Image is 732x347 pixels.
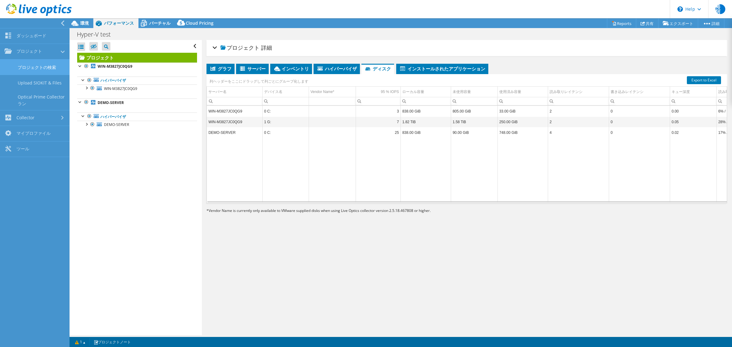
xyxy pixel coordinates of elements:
span: Cloud Pricing [186,20,213,26]
div: 使用済み容量 [499,88,521,95]
td: Column 未使用容量, Filter cell [451,97,497,105]
td: Column サーバー名, Filter cell [207,97,262,105]
td: Column 使用済み容量, Value 748.00 GiB [497,127,548,138]
div: Data grid [206,74,727,204]
svg: \n [677,6,683,12]
a: 共有 [636,19,658,28]
div: 列ヘッダーをここにドラッグして列ごとにグループ化します [208,77,310,86]
td: Vendor Name* Column [309,87,356,97]
td: Column 95 % IOPS, Value 7 [356,116,400,127]
span: バーチャル [149,20,170,26]
td: Column 読み取りレイテンシ, Value 4 [548,127,609,138]
td: 未使用容量 Column [451,87,497,97]
span: 裕阿 [716,4,725,14]
a: Export to Excel [687,76,721,84]
td: Column ローカル容量, Filter cell [400,97,451,105]
span: WIN-M3827JC0QG9 [104,86,137,91]
b: WIN-M3827JC0QG9 [98,64,132,69]
td: Column 95 % IOPS, Value 3 [356,106,400,116]
p: Vendor Name is currently only available to VMware supplied disks when using Live Optics collector... [206,207,496,214]
td: Column 書き込みレイテンシ, Filter cell [609,97,670,105]
a: WIN-M3827JC0QG9 [77,63,197,70]
td: サーバー名 Column [207,87,262,97]
td: ローカル容量 Column [400,87,451,97]
td: Column Vendor Name*, Value [309,127,356,138]
td: 読み取りレイテンシ Column [548,87,609,97]
a: 詳細 [698,19,724,28]
span: DEMO-SERVER [104,122,129,127]
td: Column キュー深度, Value 0.05 [670,116,716,127]
a: ハイパーバイザ [77,77,197,84]
span: パフォーマンス [104,20,134,26]
a: 1 [71,338,90,346]
a: Reports [607,19,636,28]
td: Column 使用済み容量, Value 33.00 GiB [497,106,548,116]
td: Column 未使用容量, Value 90.00 GiB [451,127,497,138]
td: Column 書き込みレイテンシ, Value 0 [609,106,670,116]
td: Column ローカル容量, Value 838.00 GiB [400,127,451,138]
div: 読み取りレイテンシ [550,88,583,95]
a: WIN-M3827JC0QG9 [77,84,197,92]
div: ローカル容量 [402,88,424,95]
a: プロジェクト [77,53,197,63]
span: プロジェクト [221,45,260,51]
div: 書き込みレイテンシ [611,88,644,95]
a: エクスポート [658,19,698,28]
span: グラフ [210,66,231,72]
a: DEMO-SERVER [77,121,197,129]
td: Column デバイス名, Value 0 C: [262,106,309,116]
td: Column キュー深度, Value 0.02 [670,127,716,138]
td: Column ローカル容量, Value 838.00 GiB [400,106,451,116]
td: Column デバイス名, Filter cell [262,97,309,105]
div: サーバー名 [208,88,227,95]
h1: Hyper-V test [74,31,120,38]
td: Column 書き込みレイテンシ, Value 0 [609,127,670,138]
td: 書き込みレイテンシ Column [609,87,670,97]
td: Column 読み取りレイテンシ, Value 2 [548,106,609,116]
span: ハイパーバイザ [317,66,357,72]
a: プロジェクトノート [89,338,135,346]
td: Column 書き込みレイテンシ, Value 0 [609,116,670,127]
td: Column 読み取りレイテンシ, Filter cell [548,97,609,105]
b: DEMO-SERVER [98,100,124,105]
div: 95 % IOPS [381,88,399,95]
a: ハイパーバイザ [77,113,197,120]
td: Column ローカル容量, Value 1.82 TiB [400,116,451,127]
td: 使用済み容量 Column [497,87,548,97]
span: インベントリ [273,66,309,72]
span: 詳細 [261,44,272,51]
td: Column デバイス名, Value 1 G: [262,116,309,127]
div: キュー深度 [672,88,690,95]
td: 95 % IOPS Column [356,87,400,97]
td: Column 95 % IOPS, Filter cell [356,97,400,105]
td: Column キュー深度, Filter cell [670,97,716,105]
td: Column 未使用容量, Value 805.00 GiB [451,106,497,116]
td: デバイス名 Column [262,87,309,97]
td: Column 使用済み容量, Filter cell [497,97,548,105]
div: デバイス名 [264,88,282,95]
span: 環境 [80,20,89,26]
td: Column Vendor Name*, Filter cell [309,97,356,105]
td: Column サーバー名, Value WIN-M3827JC0QG9 [207,106,262,116]
td: Column サーバー名, Value WIN-M3827JC0QG9 [207,116,262,127]
span: インストールされたアプリケーション [399,66,485,72]
div: 未使用容量 [453,88,471,95]
span: サーバー [239,66,266,72]
div: Vendor Name* [310,88,354,95]
td: Column サーバー名, Value DEMO-SERVER [207,127,262,138]
td: Column Vendor Name*, Value [309,116,356,127]
td: Column 読み取りレイテンシ, Value 2 [548,116,609,127]
span: ディスク [364,66,391,72]
td: Column 使用済み容量, Value 250.00 GiB [497,116,548,127]
td: Column キュー深度, Value 0.00 [670,106,716,116]
td: Column 95 % IOPS, Value 25 [356,127,400,138]
td: Column 未使用容量, Value 1.58 TiB [451,116,497,127]
td: キュー深度 Column [670,87,716,97]
a: DEMO-SERVER [77,98,197,106]
td: Column Vendor Name*, Value [309,106,356,116]
td: Column デバイス名, Value 0 C: [262,127,309,138]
